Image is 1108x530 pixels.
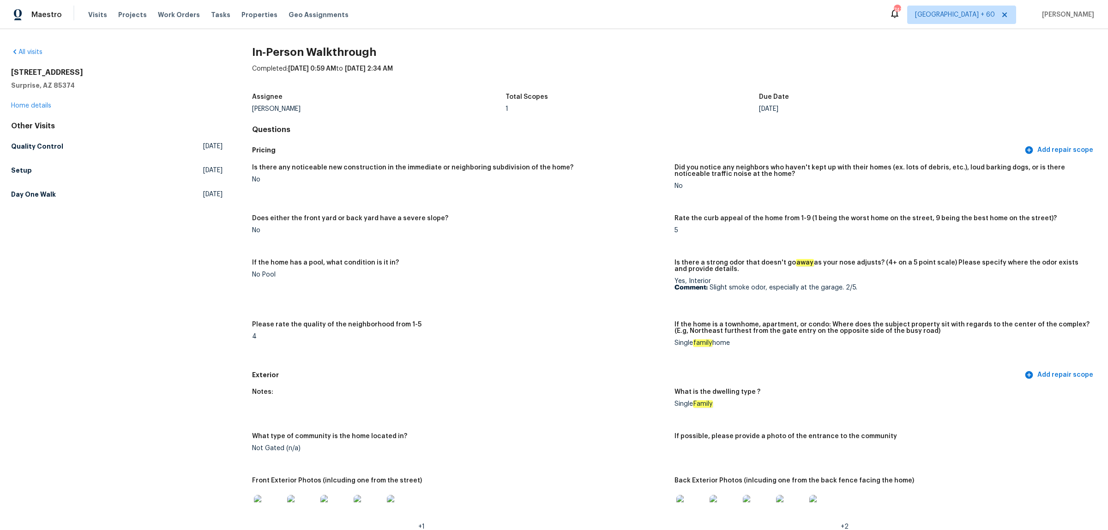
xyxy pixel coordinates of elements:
em: away [796,259,814,266]
div: 5 [674,227,1090,234]
span: Properties [241,10,277,19]
h4: Questions [252,125,1097,134]
span: [PERSON_NAME] [1038,10,1094,19]
span: [DATE] 0:59 AM [288,66,336,72]
h5: Due Date [759,94,789,100]
a: All visits [11,49,42,55]
b: Comment: [674,284,708,291]
div: No [674,183,1090,189]
span: [GEOGRAPHIC_DATA] + 60 [915,10,995,19]
button: Add repair scope [1023,367,1097,384]
span: [DATE] [203,190,223,199]
em: family [693,339,712,347]
h5: Day One Walk [11,190,56,199]
div: [PERSON_NAME] [252,106,506,112]
span: Geo Assignments [289,10,349,19]
span: Visits [88,10,107,19]
div: [DATE] [759,106,1012,112]
h5: Did you notice any neighbors who haven't kept up with their homes (ex. lots of debris, etc.), lou... [674,164,1090,177]
a: Setup[DATE] [11,162,223,179]
span: Projects [118,10,147,19]
span: [DATE] [203,166,223,175]
div: Not Gated (n/a) [252,445,667,452]
h5: Total Scopes [506,94,548,100]
div: 4 [252,333,667,340]
button: Add repair scope [1023,142,1097,159]
h5: Surprise, AZ 85374 [11,81,223,90]
a: Day One Walk[DATE] [11,186,223,203]
h5: What is the dwelling type ? [674,389,760,395]
h5: Is there a strong odor that doesn't go as your nose adjusts? (4+ on a 5 point scale) Please speci... [674,259,1090,272]
h5: If the home has a pool, what condition is it in? [252,259,399,266]
h5: Please rate the quality of the neighborhood from 1-5 [252,321,422,328]
a: Quality Control[DATE] [11,138,223,155]
span: Add repair scope [1026,145,1093,156]
h5: Quality Control [11,142,63,151]
h5: Exterior [252,370,1023,380]
div: 741 [894,6,900,15]
h5: Is there any noticeable new construction in the immediate or neighboring subdivision of the home? [252,164,573,171]
em: Family [693,400,713,408]
h5: If the home is a townhome, apartment, or condo: Where does the subject property sit with regards ... [674,321,1090,334]
h5: Rate the curb appeal of the home from 1-9 (1 being the worst home on the street, 9 being the best... [674,215,1057,222]
div: Other Visits [11,121,223,131]
div: Single home [674,340,1090,346]
div: Completed: to [252,64,1097,88]
div: No Pool [252,271,667,278]
span: Tasks [211,12,230,18]
span: +2 [841,524,849,530]
h5: Notes: [252,389,273,395]
a: Home details [11,102,51,109]
h5: What type of community is the home located in? [252,433,407,440]
span: [DATE] 2:34 AM [345,66,393,72]
span: +1 [418,524,425,530]
div: No [252,227,667,234]
h5: If possible, please provide a photo of the entrance to the community [674,433,897,440]
div: Yes, Interior [674,278,1090,291]
span: [DATE] [203,142,223,151]
h5: Setup [11,166,32,175]
h5: Pricing [252,145,1023,155]
h2: [STREET_ADDRESS] [11,68,223,77]
span: Add repair scope [1026,369,1093,381]
div: No [252,176,667,183]
h5: Assignee [252,94,283,100]
h5: Back Exterior Photos (inlcuding one from the back fence facing the home) [674,477,914,484]
div: Single [674,401,1090,407]
span: Work Orders [158,10,200,19]
h5: Front Exterior Photos (inlcuding one from the street) [252,477,422,484]
div: 1 [506,106,759,112]
p: Slight smoke odor, especially at the garage. 2/5. [674,284,1090,291]
h5: Does either the front yard or back yard have a severe slope? [252,215,448,222]
span: Maestro [31,10,62,19]
h2: In-Person Walkthrough [252,48,1097,57]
